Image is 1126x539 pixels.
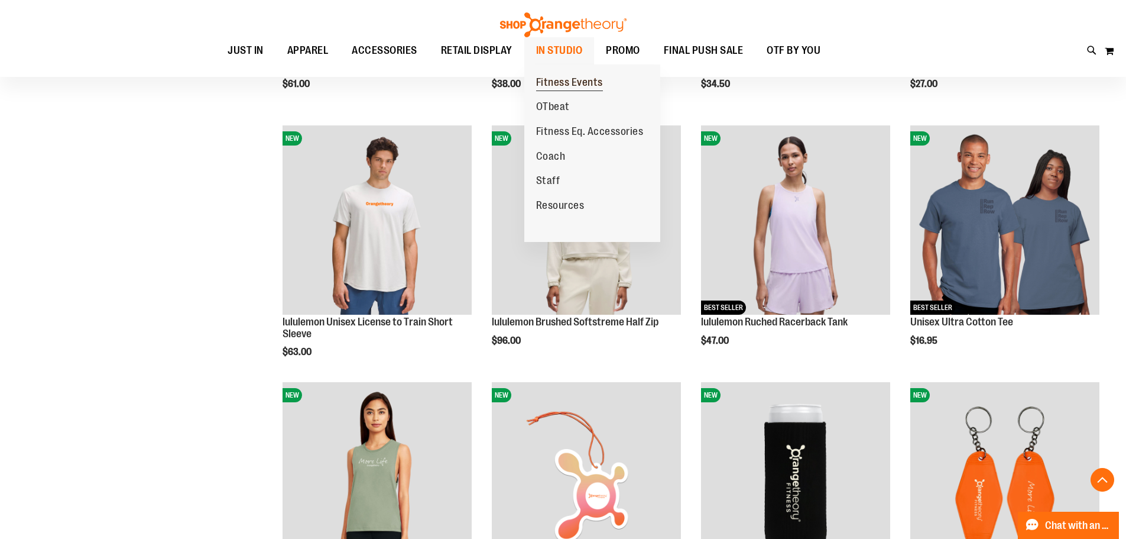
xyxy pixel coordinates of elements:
a: Fitness Events [524,70,615,95]
span: NEW [283,388,302,402]
span: $96.00 [492,335,523,346]
img: Shop Orangetheory [498,12,628,37]
span: NEW [910,131,930,146]
span: $16.95 [910,335,939,346]
span: NEW [701,131,721,146]
span: PROMO [606,37,640,64]
div: product [695,120,896,376]
img: lululemon Ruched Racerback Tank [701,125,890,315]
a: lululemon Unisex License to Train Short Sleeve [283,316,453,340]
span: Staff [536,175,560,189]
span: Fitness Events [536,76,603,91]
img: Unisex Ultra Cotton Tee [910,125,1099,315]
span: $27.00 [910,79,939,89]
span: Chat with an Expert [1045,520,1112,531]
a: RETAIL DISPLAY [429,37,524,64]
span: BEST SELLER [910,301,955,315]
a: OTF BY YOU [755,37,832,64]
a: FINAL PUSH SALE [652,37,755,64]
a: PROMO [594,37,652,64]
span: NEW [701,388,721,402]
span: Coach [536,150,566,165]
a: IN STUDIO [524,37,595,64]
div: product [904,120,1105,376]
a: Unisex Ultra Cotton TeeNEWBEST SELLER [910,125,1099,317]
a: lululemon Brushed Softstreme Half ZipNEW [492,125,681,317]
div: product [486,120,687,376]
a: OTbeat [524,95,582,120]
span: OTF BY YOU [767,37,820,64]
span: OTbeat [536,101,570,115]
span: ACCESSORIES [352,37,417,64]
a: Coach [524,144,577,169]
span: NEW [492,388,511,402]
div: product [277,120,478,388]
ul: IN STUDIO [524,64,660,242]
button: Chat with an Expert [1018,512,1119,539]
span: APPAREL [287,37,329,64]
a: APPAREL [275,37,340,64]
span: FINAL PUSH SALE [664,37,744,64]
span: BEST SELLER [701,301,746,315]
button: Back To Top [1091,468,1114,492]
img: lululemon Brushed Softstreme Half Zip [492,125,681,315]
span: $34.50 [701,79,732,89]
span: IN STUDIO [536,37,583,64]
span: NEW [910,388,930,402]
a: JUST IN [216,37,275,64]
span: $63.00 [283,347,313,357]
span: Resources [536,199,585,214]
a: Resources [524,193,596,218]
span: NEW [283,131,302,146]
span: $38.00 [492,79,523,89]
a: lululemon Brushed Softstreme Half Zip [492,316,658,328]
span: NEW [492,131,511,146]
span: $61.00 [283,79,311,89]
a: ACCESSORIES [340,37,429,64]
a: Staff [524,169,572,193]
a: lululemon Ruched Racerback TankNEWBEST SELLER [701,125,890,317]
a: lululemon Ruched Racerback Tank [701,316,848,328]
a: lululemon Unisex License to Train Short SleeveNEW [283,125,472,317]
img: lululemon Unisex License to Train Short Sleeve [283,125,472,315]
span: JUST IN [228,37,264,64]
a: Fitness Eq. Accessories [524,120,656,144]
span: $47.00 [701,335,731,346]
span: Fitness Eq. Accessories [536,125,644,140]
span: RETAIL DISPLAY [441,37,512,64]
a: Unisex Ultra Cotton Tee [910,316,1013,328]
